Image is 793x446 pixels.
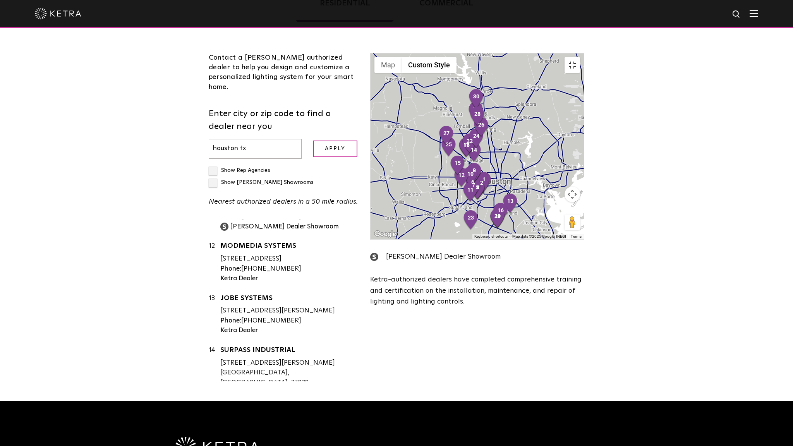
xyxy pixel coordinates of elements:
strong: Phone: [220,317,241,324]
div: 16 [493,202,509,223]
div: 12 [453,167,470,188]
strong: Ketra Dealer [220,275,258,282]
img: showroom_icon.png [370,253,378,261]
button: Drag Pegman onto the map to open Street View [565,214,580,230]
button: Toggle fullscreen view [565,57,580,73]
div: 12 [209,241,220,283]
span: Map data ©2025 Google, INEGI [512,234,566,238]
div: 11 [462,182,479,203]
label: Show Rep Agencies [209,168,270,173]
button: Custom Style [402,57,457,73]
img: showroom_icon.png [220,223,228,231]
label: Enter city or zip code to find a dealer near you [209,108,359,133]
div: 30 [468,89,484,110]
a: MODMEDIA SYSTEMS [220,242,359,252]
div: 22 [462,133,478,154]
div: Contact a [PERSON_NAME] authorized dealer to help you design and customize a personalized lightin... [209,53,359,92]
div: 29 [468,101,484,122]
strong: Phone: [220,266,241,272]
strong: Ketra Dealer [220,327,258,334]
div: [STREET_ADDRESS][PERSON_NAME] [220,306,359,316]
div: 13 [502,193,518,214]
div: 28 [469,106,486,127]
div: [STREET_ADDRESS][PERSON_NAME] [GEOGRAPHIC_DATA], [GEOGRAPHIC_DATA], 77038 [220,358,359,388]
div: [PERSON_NAME] Dealer Showroom [370,251,584,262]
a: Open this area in Google Maps (opens a new window) [372,229,398,239]
img: ketra-logo-2019-white [35,8,81,19]
a: Terms (opens in new tab) [571,234,582,238]
strong: [PERSON_NAME] Dealer Showroom [230,223,339,230]
div: 21 [489,208,506,229]
input: Apply [313,141,357,157]
img: search icon [732,10,742,19]
div: 1 [476,172,492,192]
div: 27 [438,125,455,146]
div: 15 [450,155,466,176]
a: JOBE SYSTEMS [220,295,359,304]
div: [STREET_ADDRESS] [220,254,359,264]
img: Google [372,229,398,239]
button: Show street map [374,57,402,73]
div: 13 [209,293,220,336]
div: 25 [441,137,457,158]
p: Nearest authorized dealers in a 50 mile radius. [209,196,359,208]
div: 18 [458,137,475,158]
button: Map camera controls [565,187,580,202]
div: 23 [463,210,479,231]
button: Keyboard shortcuts [474,234,508,239]
div: 24 [468,128,484,149]
div: 10 [462,166,479,187]
p: Ketra-authorized dealers have completed comprehensive training and certification on the installat... [370,274,584,307]
div: [PHONE_NUMBER] [220,264,359,274]
div: [PHONE_NUMBER] [220,316,359,326]
input: Enter city or zip code [209,139,302,159]
label: Show [PERSON_NAME] Showrooms [209,180,314,185]
img: Hamburger%20Nav.svg [750,10,758,17]
div: 26 [473,117,489,138]
a: SURPASS INDUSTRIAL [220,347,359,356]
div: 14 [209,345,220,407]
